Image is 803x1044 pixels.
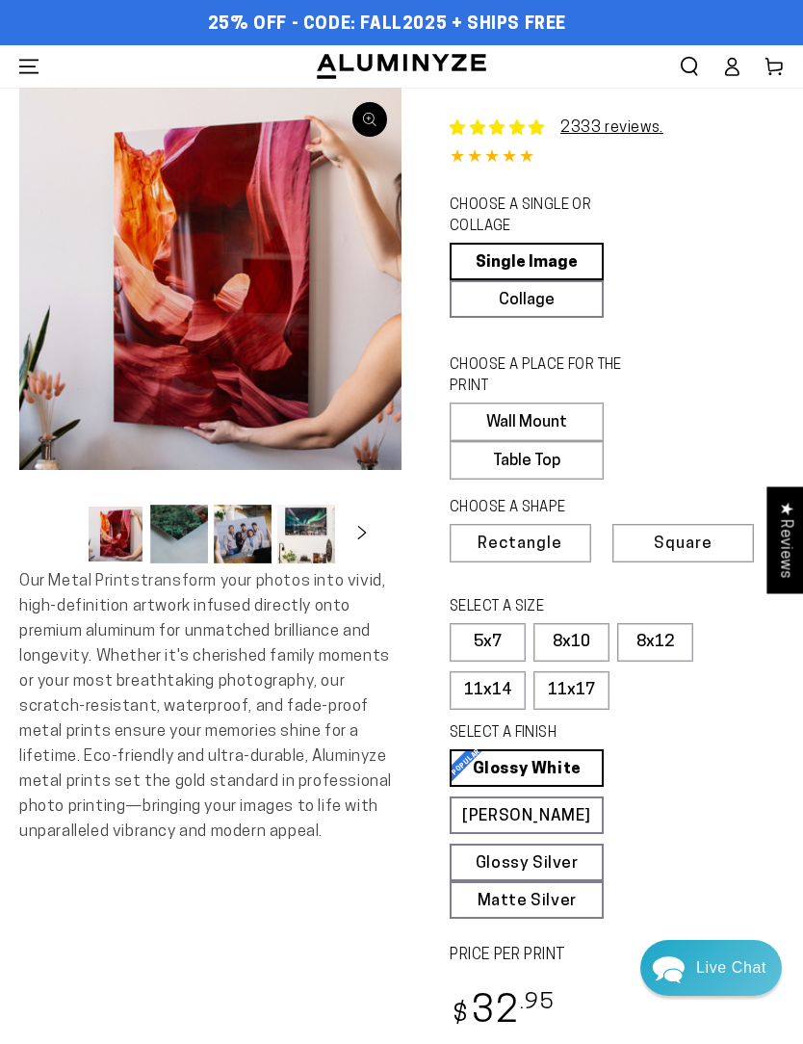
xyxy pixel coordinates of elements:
a: Glossy Silver [450,844,604,881]
button: Load image 4 in gallery view [277,505,335,563]
label: PRICE PER PRINT [450,945,784,967]
span: Rectangle [478,535,562,552]
legend: CHOOSE A SINGLE OR COLLAGE [450,196,642,238]
a: Collage [450,280,604,318]
span: Our Metal Prints transform your photos into vivid, high-definition artwork infused directly onto ... [19,573,392,840]
div: Contact Us Directly [696,940,766,996]
a: 2333 reviews. [560,120,663,136]
a: [PERSON_NAME] [450,796,604,834]
label: Wall Mount [450,403,604,441]
div: Chat widget toggle [640,940,782,996]
legend: SELECT A SIZE [450,597,642,618]
button: Load image 3 in gallery view [214,505,272,563]
label: Table Top [450,441,604,480]
label: 11x17 [533,671,609,710]
button: Load image 2 in gallery view [150,505,208,563]
button: Slide right [341,512,383,555]
a: Single Image [450,243,604,280]
summary: Menu [8,45,50,88]
img: Aluminyze [315,52,488,81]
span: Square [654,535,712,552]
button: Slide left [39,512,81,555]
label: 5x7 [450,623,526,662]
a: Glossy White [450,749,604,787]
label: 11x14 [450,671,526,710]
label: 8x10 [533,623,609,662]
summary: Search our site [668,45,711,88]
a: 2333 reviews. [450,117,784,140]
legend: SELECT A FINISH [450,723,642,744]
span: $ [453,1003,469,1029]
div: 4.85 out of 5.0 stars [450,144,784,172]
div: Click to open Judge.me floating reviews tab [766,486,803,593]
button: Load image 1 in gallery view [87,505,144,563]
sup: .95 [520,992,555,1014]
a: Matte Silver [450,881,604,919]
bdi: 32 [450,994,555,1031]
label: 8x12 [617,623,693,662]
media-gallery: Gallery Viewer [19,88,401,569]
legend: CHOOSE A SHAPE [450,498,632,519]
legend: CHOOSE A PLACE FOR THE PRINT [450,355,642,398]
span: 25% OFF - Code: FALL2025 + Ships Free [208,14,566,36]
